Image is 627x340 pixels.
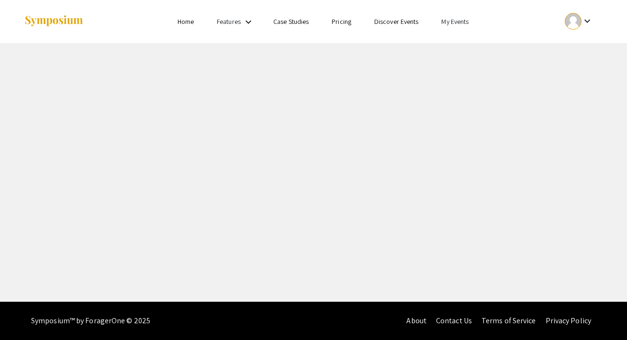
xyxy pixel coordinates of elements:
[546,316,591,326] a: Privacy Policy
[243,16,254,28] mat-icon: Expand Features list
[332,17,351,26] a: Pricing
[24,15,84,28] img: Symposium by ForagerOne
[31,302,150,340] div: Symposium™ by ForagerOne © 2025
[7,297,41,333] iframe: Chat
[555,11,603,32] button: Expand account dropdown
[374,17,419,26] a: Discover Events
[481,316,536,326] a: Terms of Service
[273,17,309,26] a: Case Studies
[582,15,593,27] mat-icon: Expand account dropdown
[406,316,426,326] a: About
[178,17,194,26] a: Home
[441,17,469,26] a: My Events
[217,17,241,26] a: Features
[436,316,472,326] a: Contact Us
